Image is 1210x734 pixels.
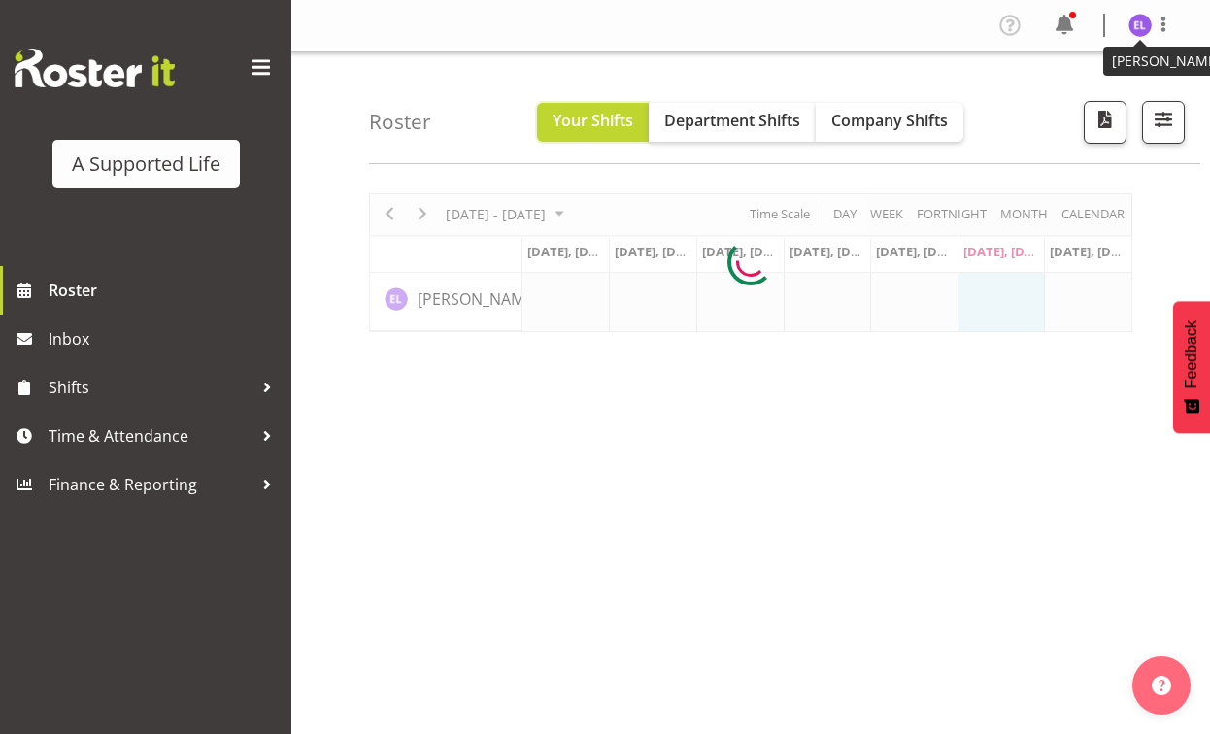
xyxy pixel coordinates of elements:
button: Filter Shifts [1142,101,1185,144]
div: A Supported Life [72,150,220,179]
span: Your Shifts [553,110,633,131]
span: Shifts [49,373,252,402]
img: elise-loh5844.jpg [1128,14,1152,37]
div: Timeline Week of September 20, 2025 [369,193,1132,332]
span: Inbox [49,324,282,353]
img: Rosterit website logo [15,49,175,87]
button: Department Shifts [649,103,816,142]
span: Department Shifts [664,110,800,131]
span: Time & Attendance [49,421,252,450]
h4: Roster [369,111,431,133]
button: Feedback - Show survey [1173,301,1210,433]
button: Company Shifts [816,103,963,142]
button: Your Shifts [537,103,649,142]
img: help-xxl-2.png [1152,676,1171,695]
span: Finance & Reporting [49,470,252,499]
span: Company Shifts [831,110,948,131]
span: Roster [49,276,282,305]
span: Feedback [1183,320,1200,388]
button: Download a PDF of the roster according to the set date range. [1084,101,1126,144]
